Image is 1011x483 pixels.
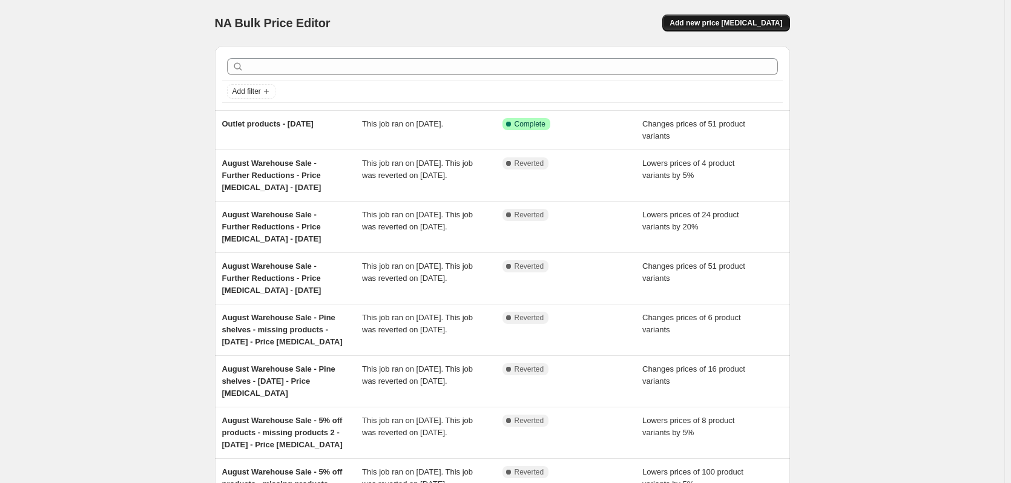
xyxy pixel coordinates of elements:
[222,159,321,192] span: August Warehouse Sale - Further Reductions - Price [MEDICAL_DATA] - [DATE]
[670,18,782,28] span: Add new price [MEDICAL_DATA]
[222,313,343,346] span: August Warehouse Sale - Pine shelves - missing products - [DATE] - Price [MEDICAL_DATA]
[222,416,343,449] span: August Warehouse Sale - 5% off products - missing products 2 - [DATE] - Price [MEDICAL_DATA]
[642,210,739,231] span: Lowers prices of 24 product variants by 20%
[642,416,734,437] span: Lowers prices of 8 product variants by 5%
[515,119,545,129] span: Complete
[515,364,544,374] span: Reverted
[642,313,741,334] span: Changes prices of 6 product variants
[362,313,473,334] span: This job ran on [DATE]. This job was reverted on [DATE].
[662,15,789,31] button: Add new price [MEDICAL_DATA]
[222,364,335,398] span: August Warehouse Sale - Pine shelves - [DATE] - Price [MEDICAL_DATA]
[362,261,473,283] span: This job ran on [DATE]. This job was reverted on [DATE].
[515,210,544,220] span: Reverted
[215,16,331,30] span: NA Bulk Price Editor
[642,261,745,283] span: Changes prices of 51 product variants
[362,210,473,231] span: This job ran on [DATE]. This job was reverted on [DATE].
[515,261,544,271] span: Reverted
[642,119,745,140] span: Changes prices of 51 product variants
[515,416,544,425] span: Reverted
[222,210,321,243] span: August Warehouse Sale - Further Reductions - Price [MEDICAL_DATA] - [DATE]
[222,119,314,128] span: Outlet products - [DATE]
[362,159,473,180] span: This job ran on [DATE]. This job was reverted on [DATE].
[362,416,473,437] span: This job ran on [DATE]. This job was reverted on [DATE].
[515,159,544,168] span: Reverted
[227,84,275,99] button: Add filter
[515,467,544,477] span: Reverted
[642,159,734,180] span: Lowers prices of 4 product variants by 5%
[515,313,544,323] span: Reverted
[232,87,261,96] span: Add filter
[222,261,321,295] span: August Warehouse Sale - Further Reductions - Price [MEDICAL_DATA] - [DATE]
[362,364,473,386] span: This job ran on [DATE]. This job was reverted on [DATE].
[362,119,443,128] span: This job ran on [DATE].
[642,364,745,386] span: Changes prices of 16 product variants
